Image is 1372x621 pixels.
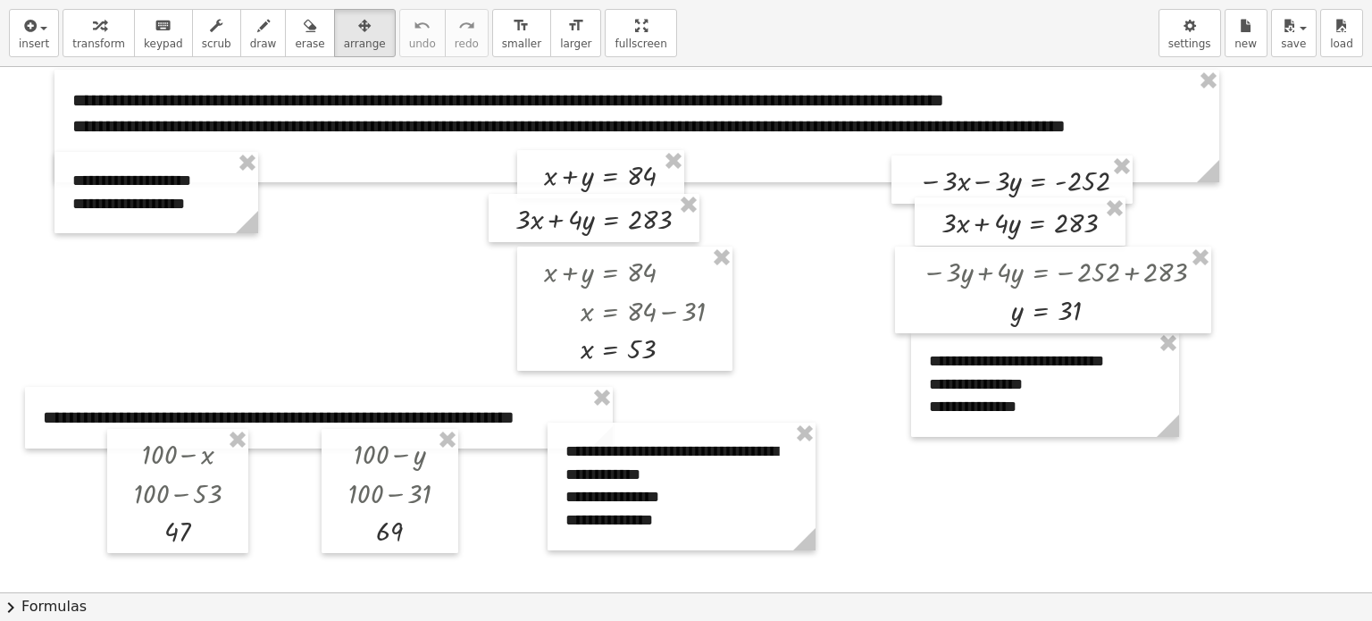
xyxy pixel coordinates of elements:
[72,38,125,50] span: transform
[19,38,49,50] span: insert
[615,38,666,50] span: fullscreen
[240,9,287,57] button: draw
[409,38,436,50] span: undo
[567,15,584,37] i: format_size
[560,38,591,50] span: larger
[399,9,446,57] button: undoundo
[192,9,241,57] button: scrub
[1225,9,1267,57] button: new
[295,38,324,50] span: erase
[1320,9,1363,57] button: load
[9,9,59,57] button: insert
[458,15,475,37] i: redo
[344,38,386,50] span: arrange
[1281,38,1306,50] span: save
[445,9,489,57] button: redoredo
[492,9,551,57] button: format_sizesmaller
[144,38,183,50] span: keypad
[513,15,530,37] i: format_size
[202,38,231,50] span: scrub
[455,38,479,50] span: redo
[1168,38,1211,50] span: settings
[334,9,396,57] button: arrange
[1330,38,1353,50] span: load
[1159,9,1221,57] button: settings
[502,38,541,50] span: smaller
[134,9,193,57] button: keyboardkeypad
[1234,38,1257,50] span: new
[605,9,676,57] button: fullscreen
[63,9,135,57] button: transform
[155,15,171,37] i: keyboard
[285,9,334,57] button: erase
[250,38,277,50] span: draw
[414,15,431,37] i: undo
[1271,9,1317,57] button: save
[550,9,601,57] button: format_sizelarger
